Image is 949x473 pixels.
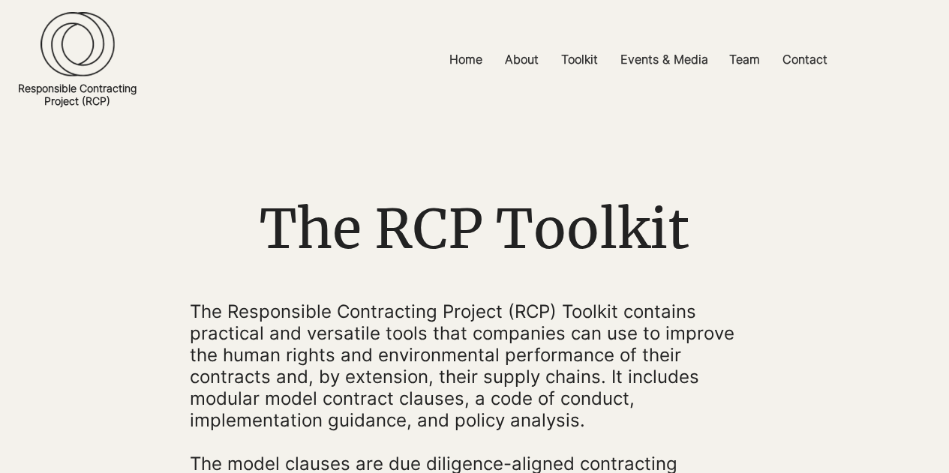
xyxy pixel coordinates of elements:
[190,301,734,431] span: The Responsible Contracting Project (RCP) Toolkit contains practical and versatile tools that com...
[550,43,609,76] a: Toolkit
[18,82,137,107] a: Responsible ContractingProject (RCP)
[771,43,839,76] a: Contact
[494,43,550,76] a: About
[438,43,494,76] a: Home
[260,195,689,263] span: The RCP Toolkit
[722,43,767,76] p: Team
[554,43,605,76] p: Toolkit
[775,43,835,76] p: Contact
[718,43,771,76] a: Team
[327,43,949,76] nav: Site
[442,43,490,76] p: Home
[609,43,718,76] a: Events & Media
[497,43,546,76] p: About
[613,43,716,76] p: Events & Media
